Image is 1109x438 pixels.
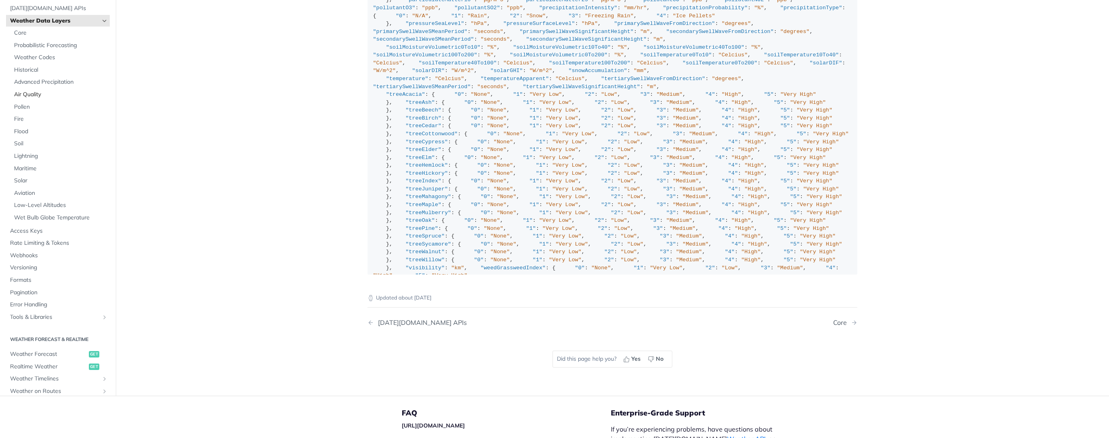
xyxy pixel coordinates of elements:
span: "High" [731,155,751,161]
span: "Medium" [673,123,699,129]
span: "soilTemperature100To200" [549,60,630,66]
span: "1" [536,162,546,168]
span: "pollutantSO2" [454,5,500,11]
span: "3" [650,99,659,105]
span: "4" [705,91,715,97]
span: "4" [738,131,748,137]
span: "Low" [624,139,640,145]
span: "0" [477,139,487,145]
span: "treeElder" [406,147,442,153]
span: "%" [614,52,624,58]
span: "Medium" [689,131,715,137]
span: "secondarySwellWaveSMeanPeriod" [373,36,474,42]
span: "W/m^2" [529,68,552,74]
span: "2" [601,178,611,184]
button: Show subpages for Weather Timelines [101,376,108,382]
span: "Very High" [790,99,826,105]
a: Historical [10,64,110,76]
span: "primarySwellWaveSMeanPeriod" [373,29,468,35]
span: "3" [663,170,673,176]
span: Weather Timelines [10,375,99,383]
span: Solar [14,177,108,185]
span: "Low" [617,123,634,129]
span: "Very High" [780,91,816,97]
span: "treeCypress" [406,139,448,145]
span: Fire [14,115,108,123]
span: "Very Low" [546,147,578,153]
span: "pressureSeaLevel" [406,21,464,27]
a: Rate Limiting & Tokens [6,237,110,249]
div: Core [833,319,851,326]
span: "5" [780,147,790,153]
span: Probabilistic Forecasting [14,41,108,50]
span: "treeAsh" [406,99,435,105]
span: "4" [715,155,725,161]
span: "Very High" [813,131,848,137]
span: "Very Low" [546,107,578,113]
span: "Low" [601,91,618,97]
a: Tools & LibrariesShow subpages for Tools & Libraries [6,311,110,323]
span: "seconds" [481,36,510,42]
span: Webhooks [10,252,108,260]
span: Weather on Routes [10,387,99,395]
span: "4" [722,123,731,129]
span: "None" [481,99,500,105]
span: "5" [797,131,806,137]
span: "3" [673,131,682,137]
a: Wet Bulb Globe Temperature [10,212,110,224]
a: Weather Codes [10,52,110,64]
span: "2" [608,170,617,176]
span: "precipitationType" [780,5,842,11]
span: "3" [663,162,673,168]
span: "4" [722,147,731,153]
span: "m" [653,36,663,42]
span: "Low" [617,147,634,153]
span: "2" [601,123,611,129]
a: Weather Forecastget [6,348,110,360]
span: "Low" [611,99,627,105]
span: "5" [774,155,783,161]
span: "ppb" [422,5,438,11]
span: Flood [14,128,108,136]
span: "5" [780,107,790,113]
span: "0" [471,123,481,129]
span: Realtime Weather [10,363,87,371]
span: Historical [14,66,108,74]
span: "None" [487,123,507,129]
span: "Ice Pellets" [673,13,715,19]
span: "Medium" [673,115,699,121]
span: "secondarySwellWaveSignificantHeight" [526,36,647,42]
span: "treeBeech" [406,107,442,113]
span: Yes [631,355,641,363]
span: Advanced Precipitation [14,78,108,86]
a: Formats [6,274,110,286]
span: "treeHemlock" [406,162,448,168]
span: "3" [656,107,666,113]
span: "soilTemperature0To10" [640,52,712,58]
span: Access Keys [10,227,108,235]
a: Realtime Weatherget [6,361,110,373]
span: "Medium" [656,91,682,97]
span: "treeIndex" [406,178,442,184]
span: Formats [10,276,108,284]
button: Yes [620,353,645,365]
span: "5" [780,123,790,129]
span: "0" [471,147,481,153]
a: Low-Level Altitudes [10,199,110,211]
span: "soilTemperature40To100" [419,60,497,66]
span: "4" [728,170,738,176]
span: "treeCedar" [406,123,442,129]
span: "Low" [617,178,634,184]
span: "ppb" [507,5,523,11]
span: "None" [493,162,513,168]
span: "5" [787,162,797,168]
span: "%" [484,52,493,58]
span: "None" [493,170,513,176]
a: Probabilistic Forecasting [10,39,110,52]
a: Solar [10,175,110,187]
span: Aviation [14,189,108,197]
span: "soilMoistureVolumetric40To100" [643,44,744,50]
span: "seconds" [477,84,507,90]
span: "Low" [617,107,634,113]
span: "3" [569,13,578,19]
